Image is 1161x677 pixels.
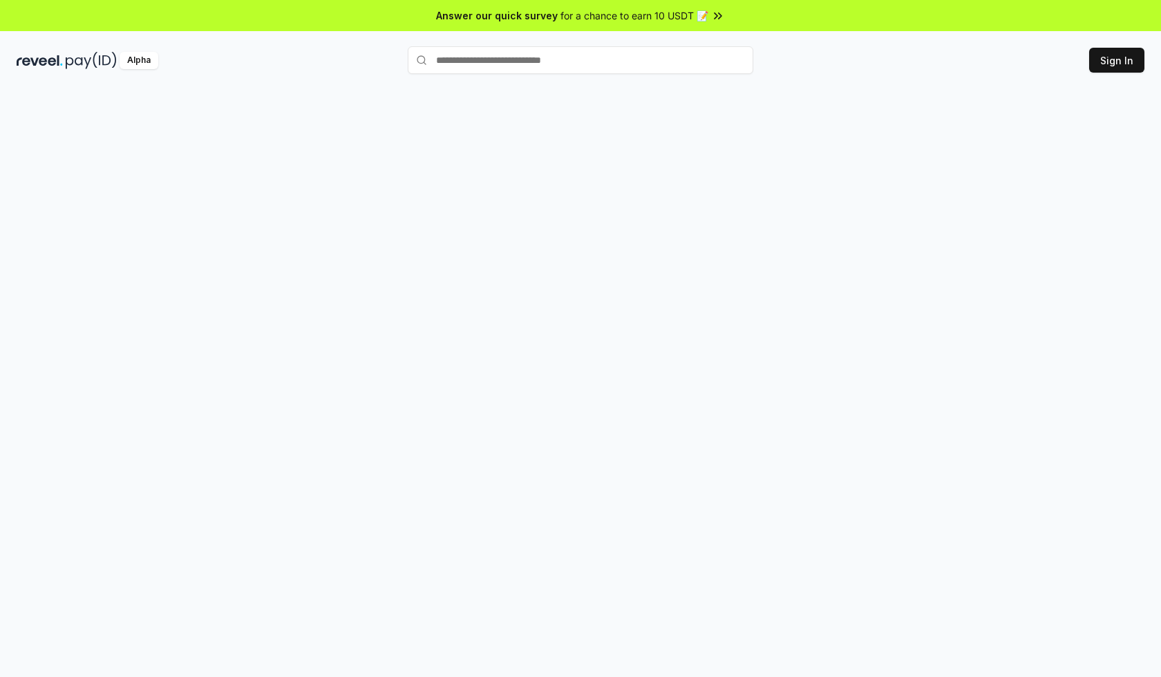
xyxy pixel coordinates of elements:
[436,8,558,23] span: Answer our quick survey
[120,52,158,69] div: Alpha
[66,52,117,69] img: pay_id
[560,8,708,23] span: for a chance to earn 10 USDT 📝
[1089,48,1144,73] button: Sign In
[17,52,63,69] img: reveel_dark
